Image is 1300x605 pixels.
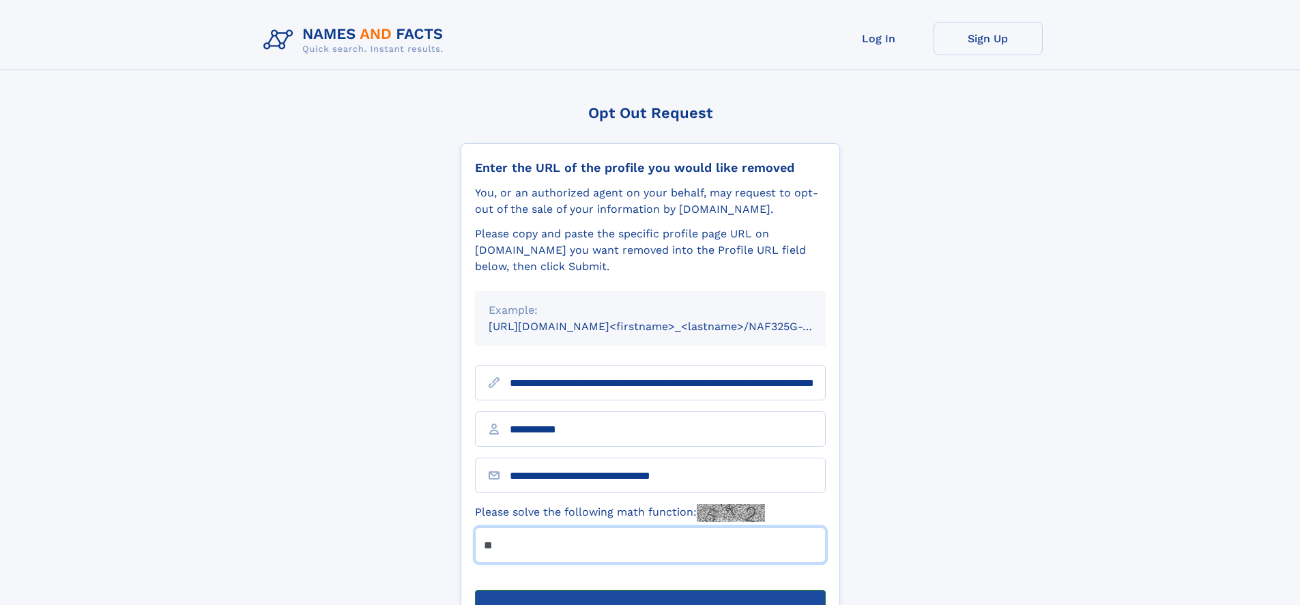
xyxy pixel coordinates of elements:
[489,320,852,333] small: [URL][DOMAIN_NAME]<firstname>_<lastname>/NAF325G-xxxxxxxx
[461,104,840,121] div: Opt Out Request
[475,160,826,175] div: Enter the URL of the profile you would like removed
[489,302,812,319] div: Example:
[475,504,765,522] label: Please solve the following math function:
[824,22,934,55] a: Log In
[258,22,454,59] img: Logo Names and Facts
[475,185,826,218] div: You, or an authorized agent on your behalf, may request to opt-out of the sale of your informatio...
[475,226,826,275] div: Please copy and paste the specific profile page URL on [DOMAIN_NAME] you want removed into the Pr...
[934,22,1043,55] a: Sign Up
